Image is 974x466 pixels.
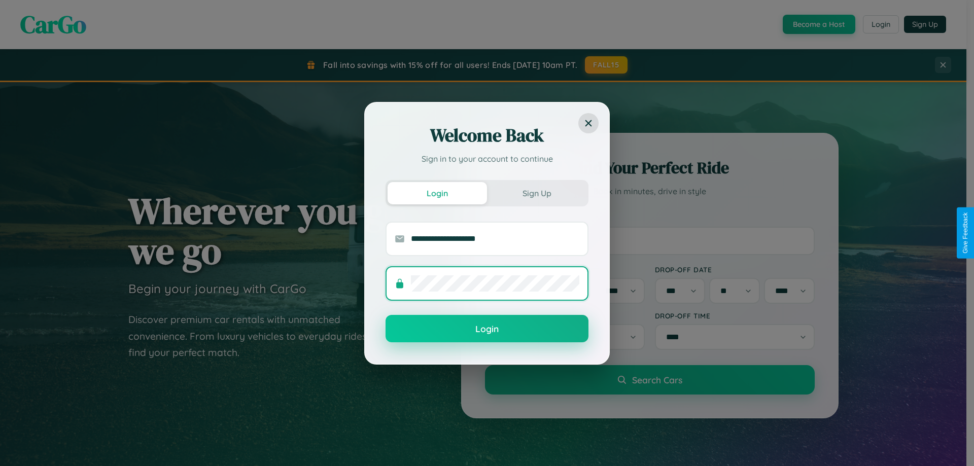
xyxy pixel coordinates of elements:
h2: Welcome Back [386,123,588,148]
div: Give Feedback [962,212,969,254]
button: Login [388,182,487,204]
p: Sign in to your account to continue [386,153,588,165]
button: Sign Up [487,182,586,204]
button: Login [386,315,588,342]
